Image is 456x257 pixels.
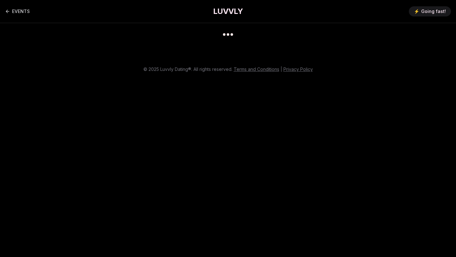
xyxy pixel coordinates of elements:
span: ⚡️ [414,8,419,15]
span: | [281,66,282,72]
a: Privacy Policy [283,66,313,72]
span: Going fast! [421,8,446,15]
a: LUVVLY [213,6,243,16]
a: Terms and Conditions [234,66,279,72]
a: Back to events [5,5,30,18]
